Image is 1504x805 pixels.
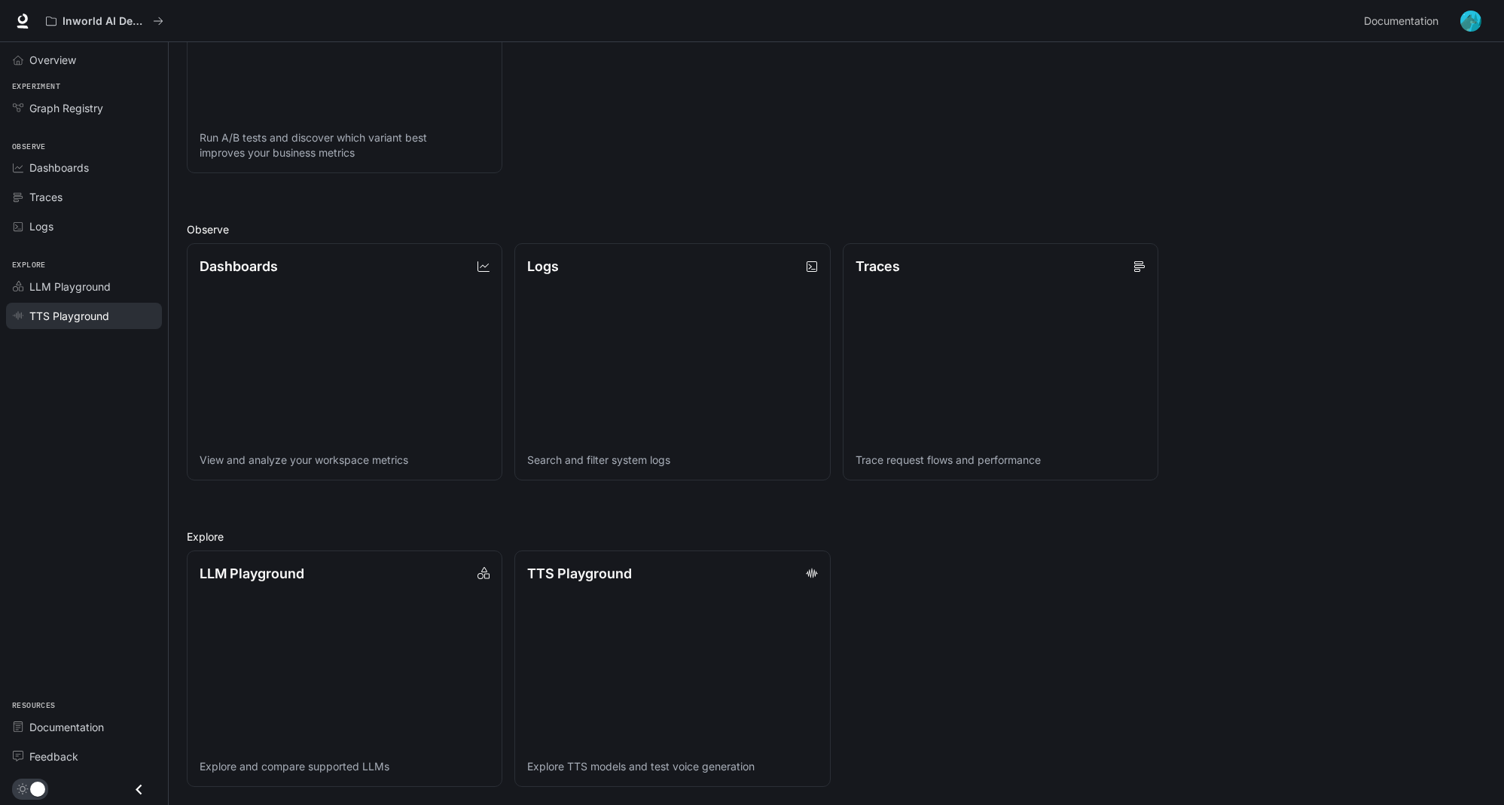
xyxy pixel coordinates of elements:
a: Graph Registry [6,95,162,121]
a: TTS PlaygroundExplore TTS models and test voice generation [514,550,830,787]
span: Graph Registry [29,100,103,116]
button: All workspaces [39,6,170,36]
span: Logs [29,218,53,234]
p: Traces [856,256,900,276]
a: Traces [6,184,162,210]
p: Logs [527,256,559,276]
p: Search and filter system logs [527,453,817,468]
span: Documentation [1364,12,1438,31]
a: Documentation [6,714,162,740]
p: Trace request flows and performance [856,453,1146,468]
button: User avatar [1456,6,1486,36]
p: LLM Playground [200,563,304,584]
a: TracesTrace request flows and performance [843,243,1158,480]
a: LogsSearch and filter system logs [514,243,830,480]
a: LLM PlaygroundExplore and compare supported LLMs [187,550,502,787]
img: User avatar [1460,11,1481,32]
a: Documentation [1358,6,1450,36]
span: TTS Playground [29,308,109,324]
a: DashboardsView and analyze your workspace metrics [187,243,502,480]
span: Feedback [29,749,78,764]
h2: Explore [187,529,1486,544]
p: View and analyze your workspace metrics [200,453,490,468]
a: Logs [6,213,162,239]
p: Explore TTS models and test voice generation [527,759,817,774]
span: Dashboards [29,160,89,175]
a: Overview [6,47,162,73]
span: Overview [29,52,76,68]
span: Dark mode toggle [30,780,45,797]
a: Feedback [6,743,162,770]
a: TTS Playground [6,303,162,329]
a: Dashboards [6,154,162,181]
span: Traces [29,189,63,205]
span: Documentation [29,719,104,735]
p: Run A/B tests and discover which variant best improves your business metrics [200,130,490,160]
span: LLM Playground [29,279,111,294]
h2: Observe [187,221,1486,237]
p: Dashboards [200,256,278,276]
p: Inworld AI Demos [63,15,147,28]
p: Explore and compare supported LLMs [200,759,490,774]
button: Close drawer [122,774,156,805]
p: TTS Playground [527,563,632,584]
a: LLM Playground [6,273,162,300]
